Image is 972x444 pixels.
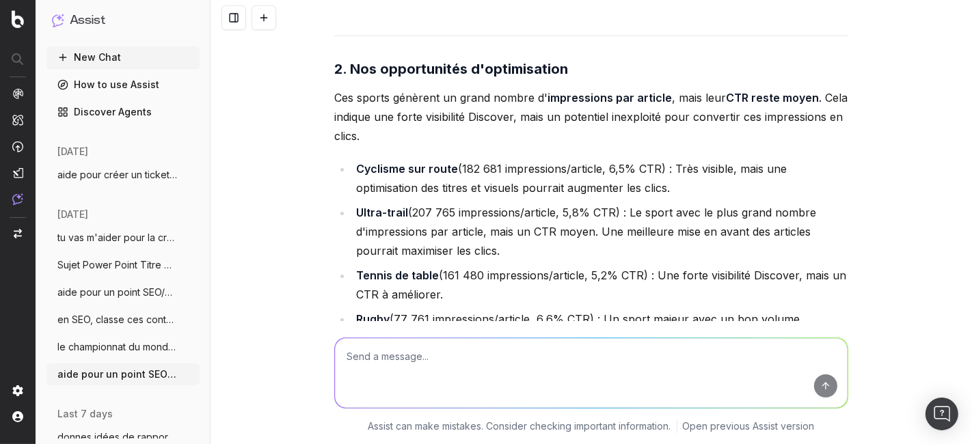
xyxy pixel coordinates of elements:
[70,11,105,30] h1: Assist
[57,145,88,158] span: [DATE]
[926,398,958,430] div: Open Intercom Messenger
[12,88,23,99] img: Analytics
[334,61,568,77] strong: 2. Nos opportunités d'optimisation
[57,231,178,245] span: tu vas m'aider pour la création de [PERSON_NAME]
[57,286,178,299] span: aide pour un point SEO/Data, on va trait
[46,281,200,303] button: aide pour un point SEO/Data, on va trait
[46,309,200,331] button: en SEO, classe ces contenus en chaud fro
[356,268,439,282] strong: Tennis de table
[12,10,24,28] img: Botify logo
[352,203,848,260] li: (207 765 impressions/article, 5,8% CTR) : Le sport avec le plus grand nombre d'impressions par ar...
[548,91,672,105] strong: impressions par article
[12,141,23,152] img: Activation
[46,363,200,385] button: aide pour un point SEO-date, je vais te
[356,206,408,219] strong: Ultra-trail
[46,254,200,276] button: Sujet Power Point Titre Discover Aide-mo
[12,167,23,178] img: Studio
[12,411,23,422] img: My account
[14,229,22,238] img: Switch project
[368,419,671,433] p: Assist can make mistakes. Consider checking important information.
[46,336,200,358] button: le championnat du monde masculin de vole
[46,227,200,249] button: tu vas m'aider pour la création de [PERSON_NAME]
[57,258,178,272] span: Sujet Power Point Titre Discover Aide-mo
[46,101,200,123] a: Discover Agents
[57,313,178,327] span: en SEO, classe ces contenus en chaud fro
[46,164,200,186] button: aide pour créer un ticket : dans notre c
[352,159,848,197] li: (182 681 impressions/article, 6,5% CTR) : Très visible, mais une optimisation des titres et visue...
[52,14,64,27] img: Assist
[12,114,23,126] img: Intelligence
[57,340,178,354] span: le championnat du monde masculin de vole
[352,309,848,348] li: (77 761 impressions/article, 6,6% CTR) : Un sport majeur avec un bon volume d'impressions, mais d...
[57,430,178,444] span: donnes idées de rapport pour optimiser l
[46,74,200,96] a: How to use Assist
[334,88,848,145] p: Ces sports génèrent un grand nombre d' , mais leur . Cela indique une forte visibilité Discover, ...
[57,208,88,221] span: [DATE]
[57,367,178,381] span: aide pour un point SEO-date, je vais te
[683,419,815,433] a: Open previous Assist version
[57,168,178,182] span: aide pour créer un ticket : dans notre c
[52,11,194,30] button: Assist
[726,91,819,105] strong: CTR reste moyen
[12,385,23,396] img: Setting
[12,193,23,205] img: Assist
[356,162,458,176] strong: Cyclisme sur route
[46,46,200,68] button: New Chat
[57,407,113,421] span: last 7 days
[356,312,390,326] strong: Rugby
[352,266,848,304] li: (161 480 impressions/article, 5,2% CTR) : Une forte visibilité Discover, mais un CTR à améliorer.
